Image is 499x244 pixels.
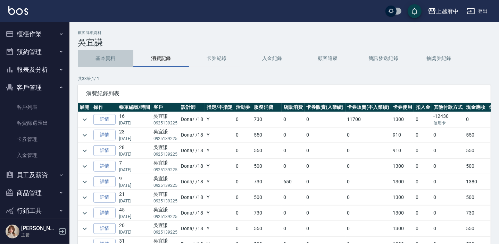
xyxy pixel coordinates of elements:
[432,128,465,143] td: 0
[205,112,234,127] td: Y
[6,225,19,238] img: Person
[346,112,391,127] td: 11700
[464,112,487,127] td: 0
[252,221,282,236] td: 550
[179,190,205,205] td: Dona / /18
[356,50,411,67] button: 簡訊發送紀錄
[282,190,305,205] td: 0
[414,159,432,174] td: 0
[153,151,178,157] p: 0925139225
[282,174,305,190] td: 650
[252,128,282,143] td: 550
[464,5,491,18] button: 登出
[179,174,205,190] td: Dona / /18
[80,114,90,125] button: expand row
[119,120,150,126] p: [DATE]
[93,145,116,156] a: 詳情
[117,112,152,127] td: 16
[391,159,414,174] td: 1300
[305,174,346,190] td: 0
[117,128,152,143] td: 23
[3,166,67,184] button: 員工及薪資
[93,130,116,140] a: 詳情
[205,190,234,205] td: Y
[346,159,391,174] td: 0
[119,136,150,142] p: [DATE]
[300,50,356,67] button: 顧客追蹤
[179,103,205,112] th: 設計師
[80,192,90,203] button: expand row
[93,192,116,203] a: 詳情
[152,206,180,221] td: 吳宜謙
[252,190,282,205] td: 500
[346,103,391,112] th: 卡券販賣(不入業績)
[78,38,491,47] h3: 吳宜謙
[346,221,391,236] td: 0
[3,25,67,43] button: 櫃檯作業
[179,159,205,174] td: Dona / /18
[3,131,67,147] a: 卡券管理
[252,159,282,174] td: 500
[3,202,67,220] button: 行銷工具
[305,159,346,174] td: 0
[80,208,90,218] button: expand row
[117,174,152,190] td: 9
[133,50,189,67] button: 消費記錄
[432,221,465,236] td: 0
[234,128,252,143] td: 0
[119,182,150,189] p: [DATE]
[80,130,90,140] button: expand row
[93,161,116,172] a: 詳情
[21,232,57,238] p: 主管
[153,136,178,142] p: 0925139225
[119,229,150,235] p: [DATE]
[234,206,252,221] td: 0
[80,177,90,187] button: expand row
[234,174,252,190] td: 0
[464,190,487,205] td: 500
[3,61,67,79] button: 報表及分析
[117,103,152,112] th: 帳單編號/時間
[464,221,487,236] td: 550
[179,221,205,236] td: Dona / /18
[205,206,234,221] td: Y
[3,184,67,202] button: 商品管理
[205,143,234,158] td: Y
[434,120,463,126] p: 信用卡
[205,174,234,190] td: Y
[3,79,67,97] button: 客戶管理
[21,225,57,232] h5: [PERSON_NAME]
[78,50,133,67] button: 基本資料
[205,159,234,174] td: Y
[282,221,305,236] td: 0
[391,174,414,190] td: 1300
[391,221,414,236] td: 1300
[234,190,252,205] td: 0
[464,143,487,158] td: 550
[346,128,391,143] td: 0
[391,190,414,205] td: 1300
[179,206,205,221] td: Dona / /18
[305,128,346,143] td: 0
[414,190,432,205] td: 0
[432,103,465,112] th: 其他付款方式
[205,221,234,236] td: Y
[152,190,180,205] td: 吳宜謙
[179,143,205,158] td: Dona / /18
[414,143,432,158] td: 0
[425,4,461,18] button: 上越府中
[78,31,491,35] h2: 顧客詳細資料
[305,103,346,112] th: 卡券販賣(入業績)
[252,206,282,221] td: 730
[205,103,234,112] th: 指定/不指定
[432,190,465,205] td: 0
[414,112,432,127] td: 0
[391,206,414,221] td: 1300
[3,115,67,131] a: 客資篩選匯出
[117,190,152,205] td: 21
[411,50,467,67] button: 抽獎券紀錄
[464,159,487,174] td: 500
[80,146,90,156] button: expand row
[153,120,178,126] p: 0925139225
[414,206,432,221] td: 0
